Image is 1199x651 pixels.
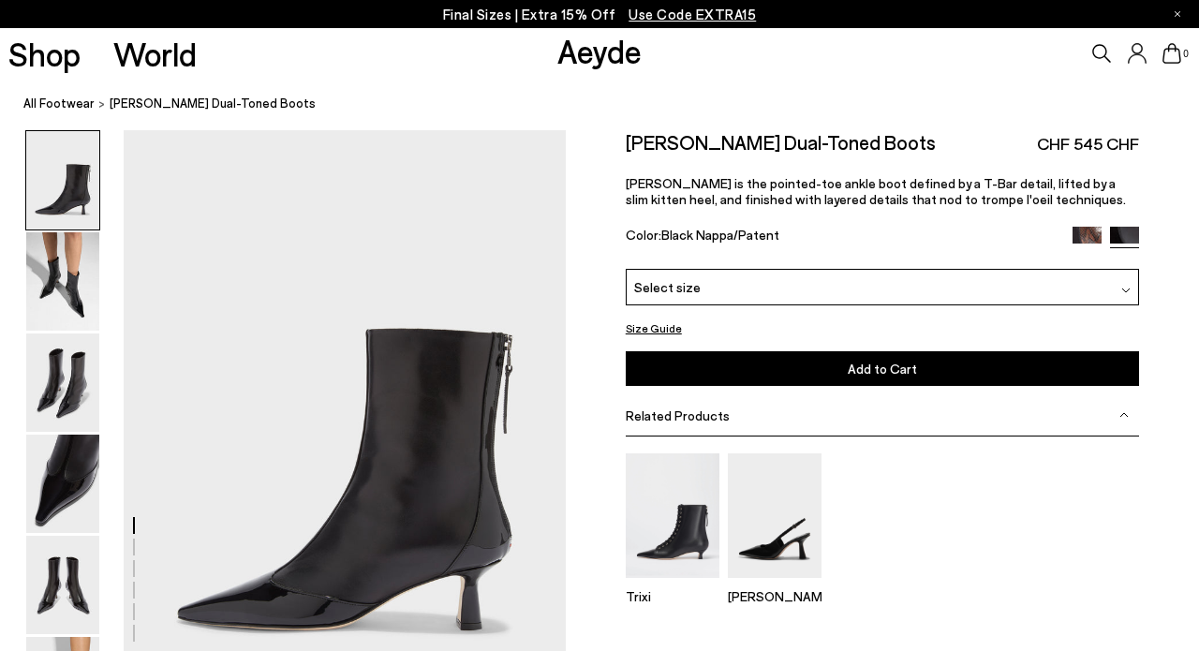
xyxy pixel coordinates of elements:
[23,94,95,113] a: All Footwear
[626,351,1139,386] button: Add to Cart
[1162,43,1181,64] a: 0
[728,565,822,604] a: Fernanda Slingback Pumps [PERSON_NAME]
[661,227,779,243] span: Black Nappa/Patent
[626,175,1139,207] p: [PERSON_NAME] is the pointed-toe ankle boot defined by a T-Bar detail, lifted by a slim kitten he...
[113,37,197,70] a: World
[634,277,701,297] span: Select size
[26,536,99,634] img: Sila Dual-Toned Boots - Image 5
[443,3,757,26] p: Final Sizes | Extra 15% Off
[626,453,719,578] img: Trixi Lace-Up Boots
[23,79,1199,130] nav: breadcrumb
[626,227,1057,248] div: Color:
[1181,49,1191,59] span: 0
[728,453,822,578] img: Fernanda Slingback Pumps
[8,37,81,70] a: Shop
[626,130,936,154] h2: [PERSON_NAME] Dual-Toned Boots
[26,333,99,432] img: Sila Dual-Toned Boots - Image 3
[626,588,719,604] p: Trixi
[626,407,730,423] span: Related Products
[1121,286,1131,295] img: svg%3E
[1037,132,1139,155] span: CHF 545 CHF
[557,31,642,70] a: Aeyde
[728,588,822,604] p: [PERSON_NAME]
[26,232,99,331] img: Sila Dual-Toned Boots - Image 2
[1119,410,1129,420] img: svg%3E
[26,131,99,229] img: Sila Dual-Toned Boots - Image 1
[848,361,917,377] span: Add to Cart
[110,94,316,113] span: [PERSON_NAME] Dual-Toned Boots
[26,435,99,533] img: Sila Dual-Toned Boots - Image 4
[626,317,682,340] button: Size Guide
[629,6,756,22] span: Navigate to /collections/ss25-final-sizes
[626,565,719,604] a: Trixi Lace-Up Boots Trixi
